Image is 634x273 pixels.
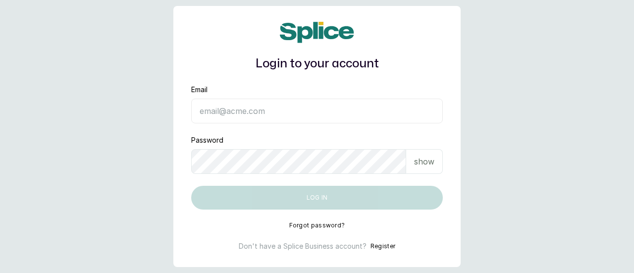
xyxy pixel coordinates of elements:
h1: Login to your account [191,55,443,73]
p: show [414,156,434,167]
p: Don't have a Splice Business account? [239,241,367,251]
input: email@acme.com [191,99,443,123]
label: Password [191,135,223,145]
label: Email [191,85,208,95]
button: Log in [191,186,443,210]
button: Register [370,241,395,251]
button: Forgot password? [289,221,345,229]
